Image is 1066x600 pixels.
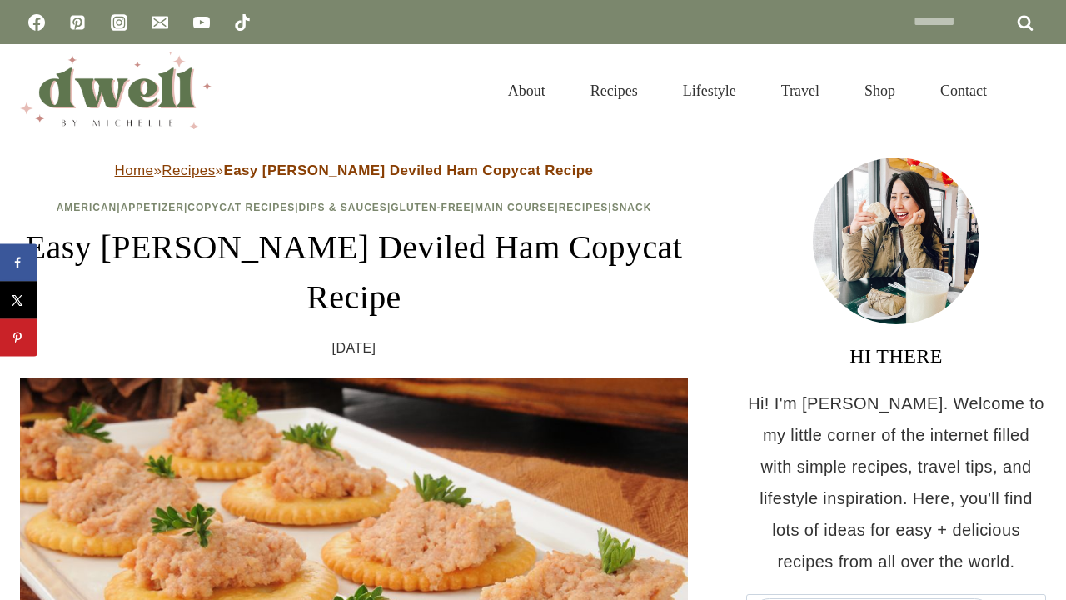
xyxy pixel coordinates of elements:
[486,62,1009,120] nav: Primary Navigation
[559,202,609,213] a: Recipes
[57,202,117,213] a: American
[612,202,652,213] a: Snack
[299,202,387,213] a: Dips & Sauces
[391,202,471,213] a: Gluten-Free
[842,62,918,120] a: Shop
[1018,77,1046,105] button: View Search Form
[486,62,568,120] a: About
[918,62,1009,120] a: Contact
[57,202,652,213] span: | | | | | | |
[20,6,53,39] a: Facebook
[185,6,218,39] a: YouTube
[143,6,177,39] a: Email
[568,62,660,120] a: Recipes
[660,62,759,120] a: Lifestyle
[759,62,842,120] a: Travel
[746,341,1046,371] h3: HI THERE
[20,222,688,322] h1: Easy [PERSON_NAME] Deviled Ham Copycat Recipe
[226,6,259,39] a: TikTok
[115,162,154,178] a: Home
[475,202,555,213] a: Main Course
[121,202,184,213] a: Appetizer
[187,202,295,213] a: Copycat Recipes
[162,162,215,178] a: Recipes
[746,387,1046,577] p: Hi! I'm [PERSON_NAME]. Welcome to my little corner of the internet filled with simple recipes, tr...
[20,52,212,129] img: DWELL by michelle
[102,6,136,39] a: Instagram
[332,336,376,361] time: [DATE]
[223,162,593,178] strong: Easy [PERSON_NAME] Deviled Ham Copycat Recipe
[115,162,594,178] span: » »
[61,6,94,39] a: Pinterest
